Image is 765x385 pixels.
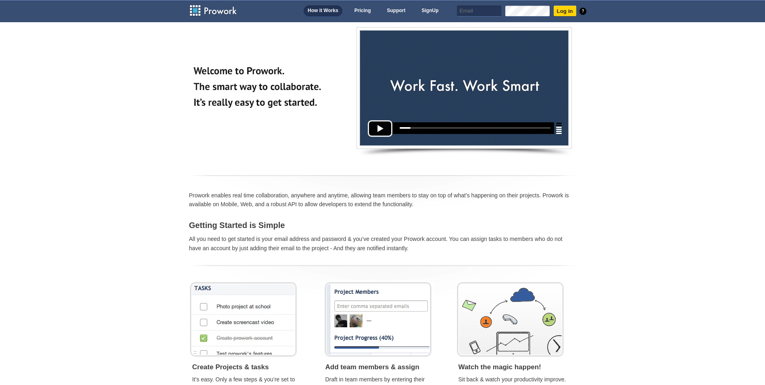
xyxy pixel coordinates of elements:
[455,281,566,359] img: how3.jpg
[304,6,342,17] a: How it Works
[356,26,572,157] img: video.jpg
[554,6,576,16] input: Log in
[322,281,433,359] img: how2.jpg
[418,6,443,17] a: SignUp
[383,6,410,17] a: Support
[322,362,433,372] h3: Add team members & assign
[189,191,576,209] p: Prowork enables real time collaboration, anywhere and anytime, allowing team members to stay on t...
[457,6,501,17] input: Email
[189,281,299,359] img: how1.jpg
[455,362,566,372] h3: Watch the magic happen!
[350,6,375,17] a: Pricing
[189,234,576,253] p: All you need to get started is your email address and password & you’ve created your Prowork acco...
[189,362,300,372] h3: Create Projects & tasks
[189,4,247,17] a: Prowork
[189,218,576,232] h2: Getting Started is Simple
[579,8,586,15] a: ?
